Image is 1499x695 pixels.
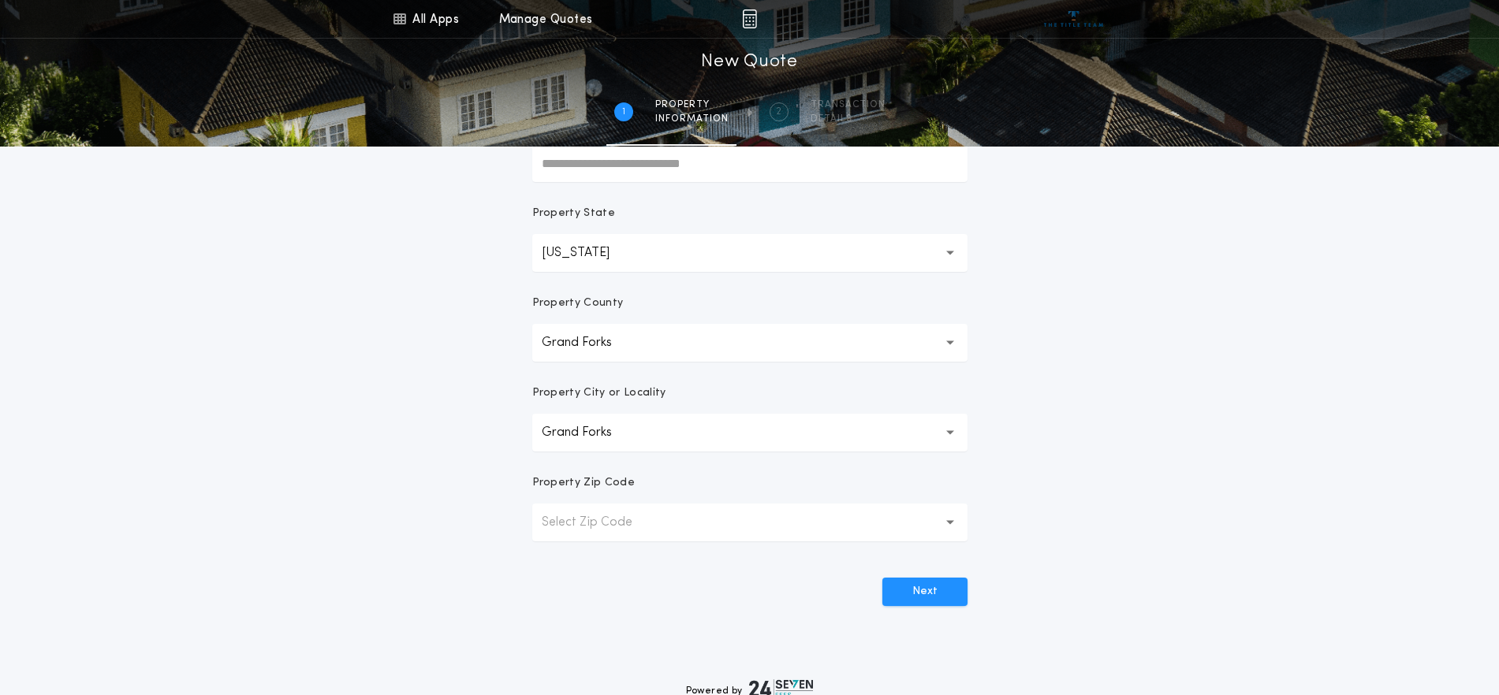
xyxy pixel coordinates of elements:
[532,475,635,491] p: Property Zip Code
[776,106,781,118] h2: 2
[532,385,666,401] p: Property City or Locality
[701,50,797,75] h1: New Quote
[622,106,625,118] h2: 1
[532,206,615,221] p: Property State
[532,504,968,541] button: Select Zip Code
[542,513,658,532] p: Select Zip Code
[542,333,637,352] p: Grand Forks
[532,234,968,272] button: [US_STATE]
[532,324,968,362] button: Grand Forks
[811,113,886,125] span: details
[532,414,968,452] button: Grand Forks
[542,243,635,262] p: [US_STATE]
[811,98,886,111] span: Transaction
[655,98,729,111] span: Property
[742,9,757,28] img: img
[1044,11,1103,27] img: vs-icon
[532,295,624,311] p: Property County
[655,113,729,125] span: information
[542,423,637,442] p: Grand Forks
[882,578,968,606] button: Next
